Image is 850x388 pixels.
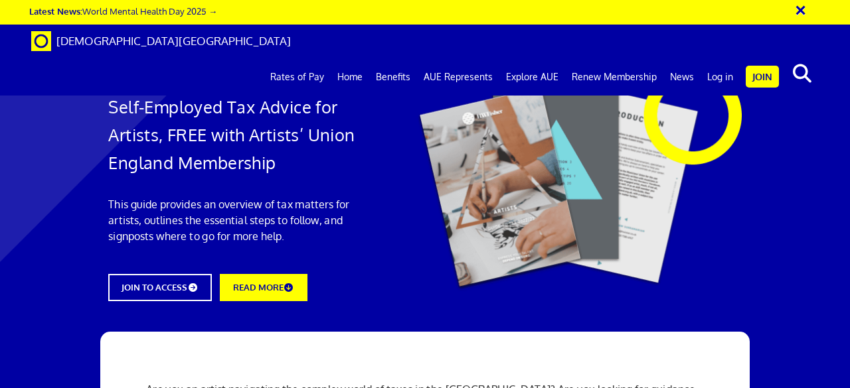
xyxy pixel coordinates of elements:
[565,60,663,94] a: Renew Membership
[264,60,331,94] a: Rates of Pay
[663,60,701,94] a: News
[331,60,369,94] a: Home
[108,93,361,176] h1: Self-Employed Tax Advice for Artists, FREE with Artists’ Union England Membership
[56,34,291,48] span: [DEMOGRAPHIC_DATA][GEOGRAPHIC_DATA]
[220,274,307,301] a: READ MORE
[108,274,211,301] a: JOIN TO ACCESS
[417,60,499,94] a: AUE Represents
[746,66,779,88] a: Join
[369,60,417,94] a: Benefits
[108,196,361,244] p: This guide provides an overview of tax matters for artists, outlines the essential steps to follo...
[29,5,82,17] strong: Latest News:
[499,60,565,94] a: Explore AUE
[21,25,301,58] a: Brand [DEMOGRAPHIC_DATA][GEOGRAPHIC_DATA]
[782,60,822,88] button: search
[701,60,740,94] a: Log in
[29,5,217,17] a: Latest News:World Mental Health Day 2025 →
